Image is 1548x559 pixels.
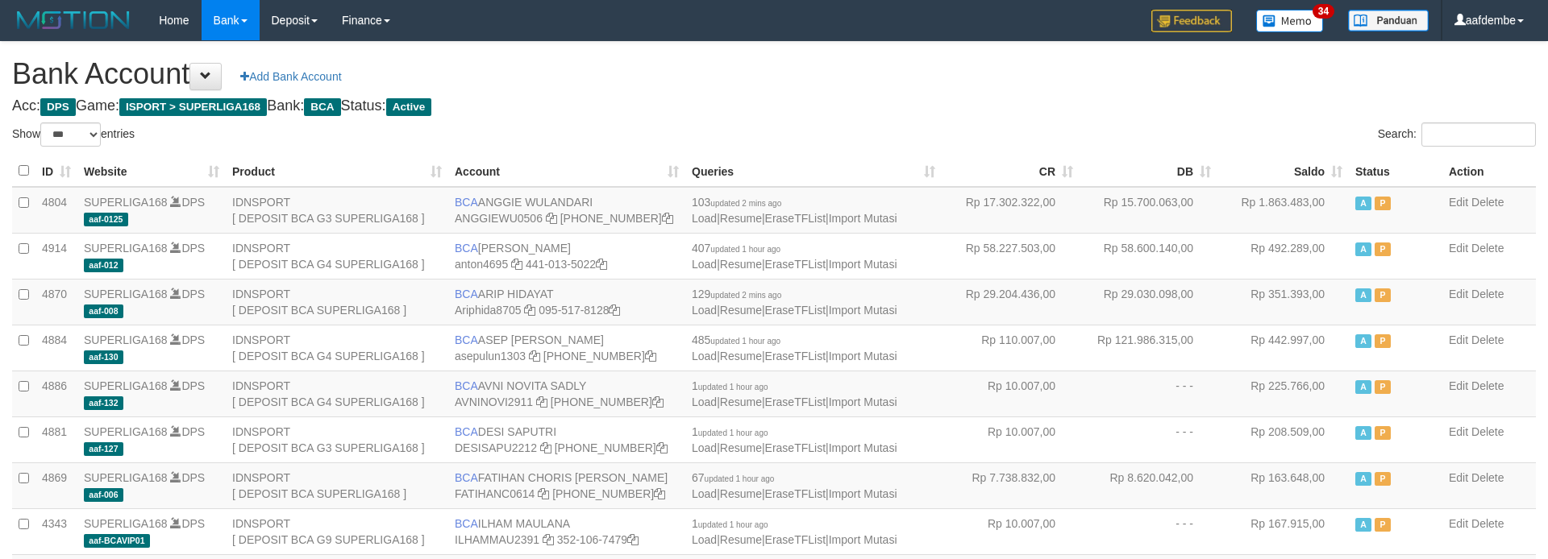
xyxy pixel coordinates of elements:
td: DPS [77,187,226,234]
td: FATIHAN CHORIS [PERSON_NAME] [PHONE_NUMBER] [448,462,685,508]
a: SUPERLIGA168 [84,425,168,438]
a: Copy ILHAMMAU2391 to clipboard [543,533,554,546]
a: AVNINOVI2911 [455,395,533,408]
td: DPS [77,462,226,508]
a: Copy 4062213373 to clipboard [662,212,673,225]
a: asepulun1303 [455,350,526,362]
a: SUPERLIGA168 [84,379,168,392]
a: Resume [720,395,762,408]
span: updated 2 mins ago [710,291,781,300]
td: Rp 10.007,00 [942,416,1080,462]
td: Rp 167.915,00 [1217,508,1349,554]
span: | | | [692,242,897,271]
span: BCA [455,379,478,392]
a: Load [692,304,717,317]
td: Rp 351.393,00 [1217,279,1349,325]
a: Resume [720,441,762,454]
span: Paused [1375,380,1391,394]
td: DPS [77,416,226,462]
td: IDNSPORT [ DEPOSIT BCA G4 SUPERLIGA168 ] [226,371,448,416]
td: [PERSON_NAME] 441-013-5022 [448,233,685,279]
th: Action [1442,155,1536,187]
span: BCA [455,517,478,530]
h4: Acc: Game: Bank: Status: [12,98,1536,114]
span: Active [1355,518,1371,532]
span: aaf-132 [84,396,123,410]
img: panduan.png [1348,10,1429,31]
td: IDNSPORT [ DEPOSIT BCA G3 SUPERLIGA168 ] [226,187,448,234]
th: Account: activate to sort column ascending [448,155,685,187]
label: Search: [1378,122,1536,147]
a: Copy anton4695 to clipboard [511,258,522,271]
span: 407 [692,242,780,255]
span: 34 [1313,4,1334,19]
select: Showentries [40,122,101,147]
td: Rp 492.289,00 [1217,233,1349,279]
span: updated 1 hour ago [698,520,768,529]
span: Active [1355,197,1371,210]
td: DPS [77,371,226,416]
a: Copy 4062281727 to clipboard [654,487,665,500]
td: Rp 17.302.322,00 [942,187,1080,234]
span: updated 1 hour ago [710,337,780,346]
a: Edit [1449,288,1468,300]
a: Load [692,350,717,362]
span: Active [1355,426,1371,440]
a: EraseTFList [765,212,826,225]
img: Button%20Memo.svg [1256,10,1324,32]
span: | | | [692,379,897,408]
a: Edit [1449,242,1468,255]
span: BCA [304,98,340,116]
span: BCA [455,425,478,438]
td: DPS [77,508,226,554]
span: aaf-012 [84,259,123,272]
span: aaf-006 [84,488,123,502]
a: EraseTFList [765,350,826,362]
a: Load [692,441,717,454]
th: DB: activate to sort column ascending [1080,155,1217,187]
td: - - - [1080,508,1217,554]
a: Ariphida8705 [455,304,522,317]
td: IDNSPORT [ DEPOSIT BCA SUPERLIGA168 ] [226,462,448,508]
a: Add Bank Account [230,63,352,90]
td: Rp 29.030.098,00 [1080,279,1217,325]
span: Paused [1375,197,1391,210]
a: Import Mutasi [829,350,897,362]
td: Rp 208.509,00 [1217,416,1349,462]
input: Search: [1421,122,1536,147]
a: Delete [1471,425,1504,438]
td: ASEP [PERSON_NAME] [PHONE_NUMBER] [448,325,685,371]
img: MOTION_logo.png [12,8,135,32]
span: 1 [692,425,768,438]
th: CR: activate to sort column ascending [942,155,1080,187]
a: Resume [720,487,762,500]
a: Import Mutasi [829,533,897,546]
span: Active [1355,334,1371,348]
a: EraseTFList [765,441,826,454]
span: Paused [1375,472,1391,486]
td: Rp 10.007,00 [942,508,1080,554]
label: Show entries [12,122,135,147]
td: 4886 [35,371,77,416]
span: Paused [1375,518,1391,532]
td: ARIP HIDAYAT 095-517-8128 [448,279,685,325]
a: Resume [720,304,762,317]
a: ILHAMMAU2391 [455,533,539,546]
a: Edit [1449,471,1468,484]
span: Active [1355,472,1371,486]
span: updated 2 mins ago [710,199,781,208]
a: Edit [1449,379,1468,392]
span: updated 1 hour ago [705,474,775,483]
a: Edit [1449,196,1468,209]
span: BCA [455,471,478,484]
a: EraseTFList [765,304,826,317]
a: Copy 4062280453 to clipboard [656,441,668,454]
td: DPS [77,279,226,325]
a: Copy 3521067479 to clipboard [627,533,639,546]
td: Rp 58.227.503,00 [942,233,1080,279]
span: DPS [40,98,76,116]
span: 1 [692,379,768,392]
td: Rp 442.997,00 [1217,325,1349,371]
td: - - - [1080,416,1217,462]
a: Copy 4062280135 to clipboard [652,395,664,408]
